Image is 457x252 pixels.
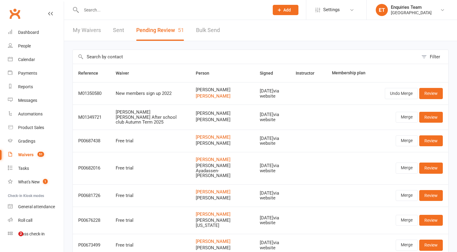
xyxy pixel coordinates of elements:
span: Reference [78,71,105,76]
div: People [18,44,31,48]
a: Review [419,135,443,146]
div: [DATE] via website [260,163,285,173]
button: Pending Review51 [136,20,184,41]
button: Instructor [296,69,321,77]
span: 1 [43,179,48,184]
div: What's New [18,179,40,184]
button: Waiver [116,69,136,77]
div: Free trial [116,243,185,248]
a: Review [419,112,443,123]
a: Merge [396,240,418,250]
div: M01350580 [78,91,105,96]
span: [PERSON_NAME] [196,141,249,146]
span: 2 [18,231,23,236]
a: Tasks [8,162,64,175]
div: Reports [18,84,33,89]
div: M01349721 [78,115,105,120]
span: [PERSON_NAME] Ayadassen-[PERSON_NAME] [196,163,249,178]
div: Tasks [18,166,29,171]
a: Merge [396,190,418,201]
span: [PERSON_NAME] [196,111,249,116]
a: Dashboard [8,26,64,39]
span: Add [283,8,291,12]
a: Payments [8,66,64,80]
a: General attendance kiosk mode [8,200,64,214]
div: Automations [18,111,43,116]
a: Messages [8,94,64,107]
th: Membership plan [327,64,379,82]
div: Free trial [116,218,185,223]
span: [PERSON_NAME] [196,245,249,250]
div: Free trial [116,138,185,144]
a: Merge [396,112,418,123]
a: Gradings [8,134,64,148]
a: Roll call [8,214,64,227]
span: 51 [37,152,44,157]
button: Undo Merge [385,88,418,99]
a: Reports [8,80,64,94]
div: [DATE] via website [260,240,285,250]
a: [PERSON_NAME] [196,212,249,217]
div: Enquiries Team [391,5,432,10]
a: Review [419,240,443,250]
iframe: Intercom live chat [6,231,21,246]
span: [PERSON_NAME] [196,117,249,122]
div: Product Sales [18,125,44,130]
a: My Waivers [73,20,101,41]
button: Person [196,69,216,77]
a: [PERSON_NAME] [196,135,249,140]
div: [DATE] via website [260,89,285,99]
div: General attendance [18,204,55,209]
div: Filter [430,53,440,60]
input: Search... [79,6,265,14]
div: New members sign up 2022 [116,91,185,96]
a: Calendar [8,53,64,66]
a: Review [419,163,443,173]
button: Add [273,5,298,15]
a: [PERSON_NAME] [196,157,249,162]
div: P00681726 [78,193,105,198]
div: Class check-in [18,231,45,236]
div: [PERSON_NAME] [PERSON_NAME] After school club Autumn Term 2025 [116,110,185,125]
a: Class kiosk mode [8,227,64,241]
a: Automations [8,107,64,121]
a: Sent [113,20,124,41]
div: Roll call [18,218,32,223]
div: P00676228 [78,218,105,223]
a: Review [419,88,443,99]
div: Free trial [116,193,185,198]
a: Bulk Send [196,20,220,41]
div: [DATE] via website [260,215,285,225]
div: Free trial [116,166,185,171]
a: [PERSON_NAME] [196,239,249,244]
div: Payments [18,71,37,76]
div: Waivers [18,152,34,157]
a: Product Sales [8,121,64,134]
button: Signed [260,69,280,77]
a: Merge [396,215,418,226]
a: People [8,39,64,53]
a: Review [419,190,443,201]
a: Merge [396,163,418,173]
a: [PERSON_NAME] [196,189,249,195]
div: P00682016 [78,166,105,171]
span: Settings [323,3,340,17]
div: [DATE] via website [260,112,285,122]
div: [DATE] via website [260,191,285,201]
a: Merge [396,135,418,146]
div: Dashboard [18,30,39,35]
input: Search by contact [73,50,418,64]
div: [GEOGRAPHIC_DATA] [391,10,432,15]
a: Waivers 51 [8,148,64,162]
div: [DATE] via website [260,136,285,146]
button: Filter [418,50,448,64]
span: [PERSON_NAME][US_STATE] [196,218,249,228]
span: Instructor [296,71,321,76]
span: [PERSON_NAME] [196,195,249,201]
span: [PERSON_NAME] [196,87,249,92]
a: What's New1 [8,175,64,189]
button: Reference [78,69,105,77]
div: P00673499 [78,243,105,248]
span: Waiver [116,71,136,76]
div: ET [376,4,388,16]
